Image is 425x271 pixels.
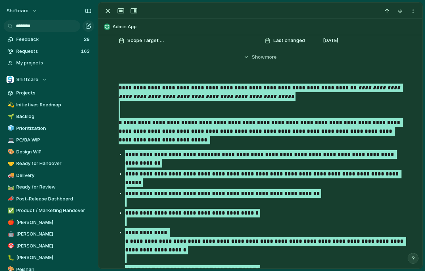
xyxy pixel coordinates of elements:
[8,195,13,203] div: 📣
[7,101,14,109] button: 💫
[4,229,94,240] a: 🤖[PERSON_NAME]
[81,48,91,55] span: 163
[4,88,94,98] a: Projects
[119,51,402,64] button: Showmore
[4,74,94,85] button: Shiftcare
[4,99,94,110] a: 💫Initiatives Roadmap
[8,254,13,262] div: 🐛
[252,54,265,61] span: Show
[16,76,38,83] span: Shiftcare
[4,34,94,45] a: Feedback29
[8,218,13,226] div: 🍎
[8,242,13,250] div: 🎯
[8,230,13,238] div: 🤖
[4,182,94,192] a: 🛤️Ready for Review
[7,183,14,191] button: 🛤️
[8,101,13,109] div: 💫
[4,135,94,145] a: 💻PO/BA WIP
[16,89,92,97] span: Projects
[112,23,419,30] span: Admin App
[4,205,94,216] a: ✅Product / Marketing Handover
[4,241,94,251] a: 🎯[PERSON_NAME]
[4,194,94,204] a: 📣Post-Release Dashboard
[4,158,94,169] a: 🤝Ready for Handover
[4,46,94,57] a: Requests163
[16,59,92,67] span: My projects
[7,219,14,226] button: 🍎
[16,183,92,191] span: Ready for Review
[16,136,92,144] span: PO/BA WIP
[16,160,92,167] span: Ready for Handover
[7,207,14,214] button: ✅
[7,125,14,132] button: 🧊
[8,113,13,121] div: 🌱
[273,37,305,44] span: Last changed
[7,148,14,156] button: 🎨
[16,172,92,179] span: Delivery
[84,36,91,43] span: 29
[127,37,165,44] span: Scope Target Date
[4,111,94,122] a: 🌱Backlog
[4,123,94,134] a: 🧊Prioritization
[3,5,41,17] button: shiftcare
[8,148,13,156] div: 🎨
[7,242,14,250] button: 🎯
[323,37,338,44] span: [DATE]
[7,172,14,179] button: 🚚
[7,113,14,120] button: 🌱
[8,160,13,168] div: 🤝
[16,195,92,203] span: Post-Release Dashboard
[16,101,92,109] span: Initiatives Roadmap
[4,147,94,157] a: 🎨Design WIP
[16,230,92,238] span: [PERSON_NAME]
[7,230,14,238] button: 🤖
[8,183,13,191] div: 🛤️
[4,217,94,228] a: 🍎[PERSON_NAME]
[16,113,92,120] span: Backlog
[16,207,92,214] span: Product / Marketing Handover
[16,242,92,250] span: [PERSON_NAME]
[7,254,14,261] button: 🐛
[4,252,94,263] a: 🐛[PERSON_NAME]
[16,48,79,55] span: Requests
[16,219,92,226] span: [PERSON_NAME]
[7,160,14,167] button: 🤝
[8,171,13,179] div: 🚚
[16,148,92,156] span: Design WIP
[102,21,419,33] button: Admin App
[16,36,82,43] span: Feedback
[7,7,29,14] span: shiftcare
[4,58,94,68] a: My projects
[7,195,14,203] button: 📣
[7,136,14,144] button: 💻
[8,136,13,144] div: 💻
[4,170,94,181] a: 🚚Delivery
[16,254,92,261] span: [PERSON_NAME]
[265,54,277,61] span: more
[16,125,92,132] span: Prioritization
[8,207,13,215] div: ✅
[8,124,13,132] div: 🧊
